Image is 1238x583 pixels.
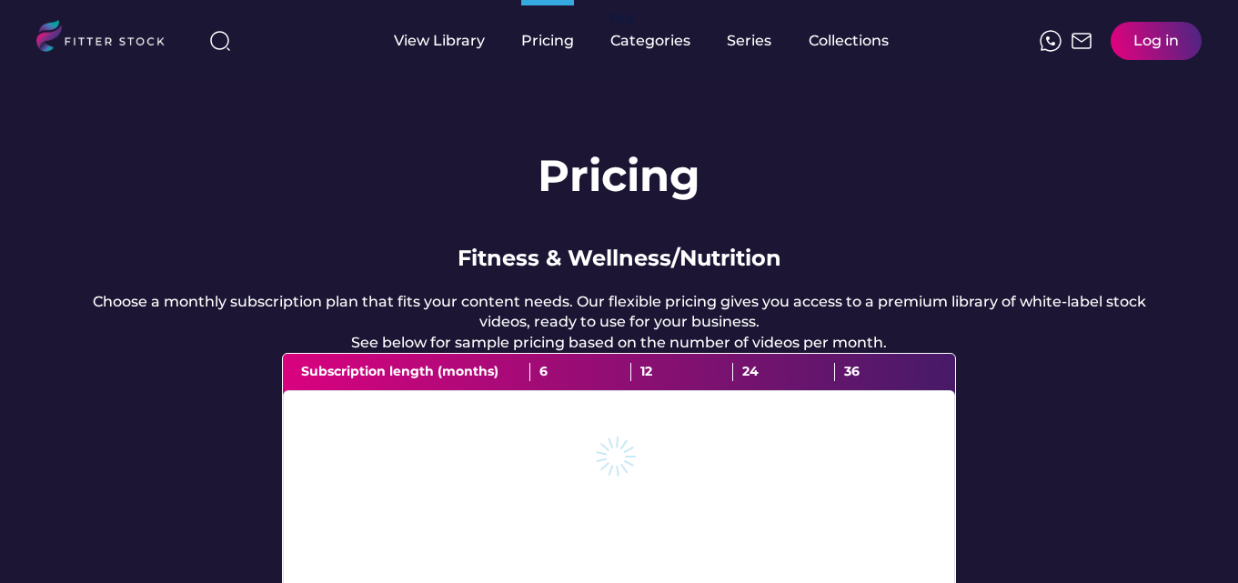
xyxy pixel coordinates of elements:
div: 12 [631,363,733,381]
div: 36 [835,363,937,381]
img: Frame%2051.svg [1071,30,1092,52]
div: fvck [610,9,634,27]
div: Choose a monthly subscription plan that fits your content needs. Our flexible pricing gives you a... [73,292,1165,353]
div: Series [727,31,772,51]
div: Categories [610,31,690,51]
div: Fitness & Wellness/Nutrition [458,243,781,274]
img: meteor-icons_whatsapp%20%281%29.svg [1040,30,1062,52]
div: Subscription length (months) [301,363,530,381]
div: 24 [733,363,835,381]
div: Pricing [521,31,574,51]
img: search-normal%203.svg [209,30,231,52]
div: Collections [809,31,889,51]
h1: Pricing [538,146,700,206]
div: View Library [394,31,485,51]
div: 6 [530,363,632,381]
div: Log in [1133,31,1179,51]
img: LOGO.svg [36,20,180,57]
